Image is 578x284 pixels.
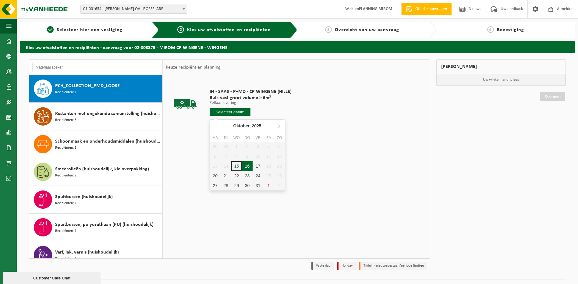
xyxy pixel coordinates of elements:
div: do [242,135,253,141]
div: 20 [210,171,221,181]
span: 3 [325,26,332,33]
div: 30 [242,181,253,190]
span: Recipiënten: 2 [55,256,76,262]
span: 4 [487,26,494,33]
div: 15 [231,161,242,171]
span: Spuitbussen, polyurethaan (PU) (huishoudelijk) [55,221,154,228]
strong: PLANNING MIROM [359,7,392,11]
div: 28 [221,181,231,190]
p: Uw winkelmand is leeg [437,74,566,86]
span: Bevestiging [497,27,524,32]
li: Vaste dag [311,262,334,270]
div: 24 [253,171,263,181]
div: wo [231,135,242,141]
span: Offerte aanvragen [414,6,449,12]
div: vr [253,135,263,141]
button: Spuitbussen, polyurethaan (PU) (huishoudelijk) Recipiënten: 1 [29,214,162,241]
div: [PERSON_NAME] [436,59,566,74]
span: Bulk vast groot volume > 6m³ [210,95,292,101]
span: Recipiënten: 1 [55,228,76,234]
div: za [263,135,274,141]
li: Tijdelijk niet toegestaan/période limitée [359,262,427,270]
div: zo [274,135,285,141]
span: Recipiënten: 2 [55,173,76,179]
div: 23 [242,171,253,181]
span: Verf, lak, vernis (huishoudelijk) [55,249,119,256]
span: PCH_COLLECTION_PMD_LOOSE [55,82,120,90]
span: Recipiënten: 3 [55,145,76,151]
button: PCH_COLLECTION_PMD_LOOSE Recipiënten: 1 [29,75,162,103]
span: Smeerolieën (huishoudelijk, kleinverpakking) [55,165,149,173]
button: Verf, lak, vernis (huishoudelijk) Recipiënten: 2 [29,241,162,269]
a: Doorgaan [540,92,565,101]
div: 16 [242,161,253,171]
div: Oktober, [231,121,264,131]
span: IN - SAAS - P+MD - CP WINGENE (HILLE) [210,89,292,95]
div: Keuze recipiënt en planning [163,60,224,75]
i: 2025 [252,124,261,128]
span: 01-001654 - MIROM ROESELARE OV - ROESELARE [81,5,187,13]
span: Schoonmaak en onderhoudsmiddelen (huishoudelijk) [55,138,161,145]
span: Selecteer hier een vestiging [57,27,122,32]
button: Smeerolieën (huishoudelijk, kleinverpakking) Recipiënten: 2 [29,158,162,186]
iframe: chat widget [3,271,102,284]
input: Selecteer datum [210,108,251,116]
a: 1Selecteer hier een vestiging [23,26,147,34]
span: Spuitbussen (huishoudelijk) [55,193,113,201]
span: 2 [177,26,184,33]
input: Materiaal zoeken [32,63,159,72]
button: Restanten met ongekende samenstelling (huishoudelijk) Recipiënten: 3 [29,103,162,130]
div: 27 [210,181,221,190]
div: 31 [253,181,263,190]
div: di [221,135,231,141]
h2: Kies uw afvalstoffen en recipiënten - aanvraag voor 02-008879 - MIROM CP WINGENE - WINGENE [20,41,575,53]
span: Kies uw afvalstoffen en recipiënten [187,27,271,32]
button: Schoonmaak en onderhoudsmiddelen (huishoudelijk) Recipiënten: 3 [29,130,162,158]
span: Recipiënten: 1 [55,90,76,95]
div: 17 [253,161,263,171]
div: 29 [231,181,242,190]
a: Offerte aanvragen [401,3,452,15]
span: 1 [47,26,54,33]
div: 22 [231,171,242,181]
span: Recipiënten: 1 [55,201,76,206]
button: Spuitbussen (huishoudelijk) Recipiënten: 1 [29,186,162,214]
span: Recipiënten: 3 [55,117,76,123]
div: 21 [221,171,231,181]
div: ma [210,135,221,141]
span: 01-001654 - MIROM ROESELARE OV - ROESELARE [80,5,187,14]
span: Overzicht van uw aanvraag [335,27,399,32]
p: Zelfaanlevering [210,101,292,105]
span: Restanten met ongekende samenstelling (huishoudelijk) [55,110,161,117]
li: Holiday [337,262,356,270]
